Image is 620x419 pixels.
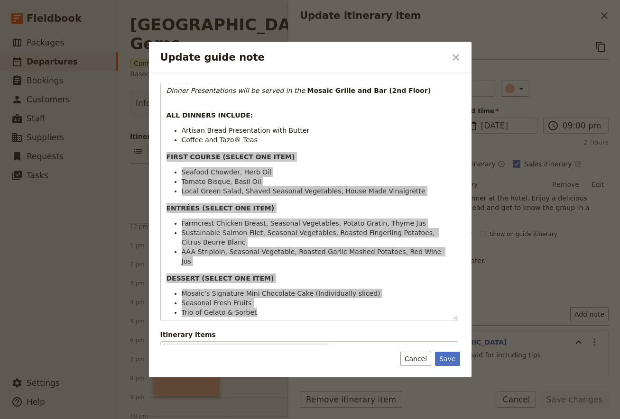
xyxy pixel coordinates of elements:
[435,352,460,366] button: Save
[307,87,431,94] strong: Mosaic Grille and Bar (2nd Floor)
[167,274,274,282] strong: DESSERT (SELECT ONE ITEM)
[182,178,261,185] span: Tomato Bisque, Basil Oil
[182,127,310,134] span: Artisan Bread Presentation with Butter
[167,204,275,212] strong: ENTRÉES (SELECT ONE ITEM)
[400,352,431,366] button: Cancel
[182,290,380,297] span: Mosaic’s Signature Mini Chocolate Cake (Individually sliced)
[160,50,446,64] h2: Update guide note
[182,299,252,307] span: Seasonal Fresh Fruits
[182,309,257,316] span: Trio of Gelato & Sorbet
[182,248,444,265] span: AAA Striploin, Seasonal Vegetable, Roasted Garlic Mashed Potatoes, Red Wine Jus
[182,219,426,227] span: Farmcrest Chicken Breast, Seasonal Vegetables, Potato Gratin, Thyme Jus
[167,111,253,119] strong: ALL DINNERS INCLUDE:
[182,136,258,144] span: Coffee and Tazo® Teas
[167,87,305,94] em: Dinner Presentations will be served in the
[182,229,437,246] span: Sustainable Salmon Filet, Seasonal Vegetables, Roasted Fingerling Potatoes, Citrus Beurre Blanc
[160,330,458,339] span: Itinerary items
[182,187,426,195] span: Local Green Salad, Shaved Seasonal Vegetables, House Made Vinaigrette
[168,345,235,356] span: Welcome Dinner
[448,49,464,65] button: Close dialog
[182,168,271,176] span: Seafood Chowder, Herb Oil
[167,153,295,161] strong: FIRST COURSE (SELECT ONE ITEM)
